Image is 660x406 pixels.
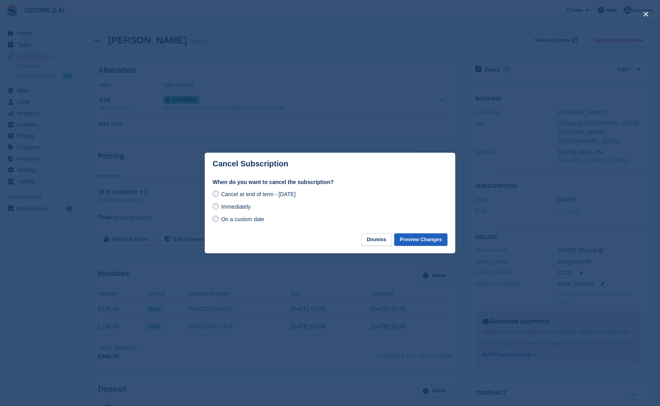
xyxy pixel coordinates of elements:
input: On a custom date [213,216,219,222]
span: Immediately [221,204,251,210]
input: Immediately [213,203,219,209]
label: When do you want to cancel the subscription? [213,178,447,186]
button: close [640,8,652,20]
button: Dismiss [361,233,392,246]
input: Cancel at end of term - [DATE] [213,191,219,197]
span: Cancel at end of term - [DATE] [221,191,296,197]
span: On a custom date [221,216,265,222]
button: Preview Changes [394,233,447,246]
p: Cancel Subscription [213,159,288,168]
